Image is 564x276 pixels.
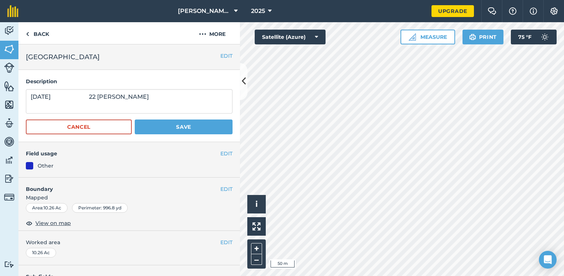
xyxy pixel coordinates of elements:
img: svg+xml;base64,PD94bWwgdmVyc2lvbj0iMS4wIiBlbmNvZGluZz0idXRmLTgiPz4KPCEtLSBHZW5lcmF0b3I6IEFkb2JlIE... [4,118,14,129]
img: svg+xml;base64,PHN2ZyB4bWxucz0iaHR0cDovL3d3dy53My5vcmcvMjAwMC9zdmciIHdpZHRoPSI5IiBoZWlnaHQ9IjI0Ii... [26,30,29,38]
a: Back [18,22,56,44]
img: svg+xml;base64,PD94bWwgdmVyc2lvbj0iMS4wIiBlbmNvZGluZz0idXRmLTgiPz4KPCEtLSBHZW5lcmF0b3I6IEFkb2JlIE... [537,30,552,44]
img: svg+xml;base64,PD94bWwgdmVyc2lvbj0iMS4wIiBlbmNvZGluZz0idXRmLTgiPz4KPCEtLSBHZW5lcmF0b3I6IEFkb2JlIE... [4,261,14,268]
img: svg+xml;base64,PD94bWwgdmVyc2lvbj0iMS4wIiBlbmNvZGluZz0idXRmLTgiPz4KPCEtLSBHZW5lcmF0b3I6IEFkb2JlIE... [4,63,14,73]
img: A cog icon [550,7,558,15]
div: Open Intercom Messenger [539,251,557,269]
span: i [255,199,258,209]
img: svg+xml;base64,PD94bWwgdmVyc2lvbj0iMS4wIiBlbmNvZGluZz0idXRmLTgiPz4KPCEtLSBHZW5lcmF0b3I6IEFkb2JlIE... [4,25,14,36]
img: svg+xml;base64,PHN2ZyB4bWxucz0iaHR0cDovL3d3dy53My5vcmcvMjAwMC9zdmciIHdpZHRoPSIxNyIgaGVpZ2h0PSIxNy... [530,7,537,16]
img: A question mark icon [508,7,517,15]
h4: Description [26,77,233,85]
img: svg+xml;base64,PHN2ZyB4bWxucz0iaHR0cDovL3d3dy53My5vcmcvMjAwMC9zdmciIHdpZHRoPSIxOCIgaGVpZ2h0PSIyNC... [26,219,32,228]
span: [GEOGRAPHIC_DATA] [26,52,100,62]
span: 2025 [251,7,265,16]
img: Two speech bubbles overlapping with the left bubble in the forefront [488,7,496,15]
button: More [185,22,240,44]
span: 75 ° F [518,30,532,44]
img: svg+xml;base64,PD94bWwgdmVyc2lvbj0iMS4wIiBlbmNvZGluZz0idXRmLTgiPz4KPCEtLSBHZW5lcmF0b3I6IEFkb2JlIE... [4,192,14,202]
textarea: [DATE] 22 [PERSON_NAME] [26,89,233,114]
img: svg+xml;base64,PHN2ZyB4bWxucz0iaHR0cDovL3d3dy53My5vcmcvMjAwMC9zdmciIHdpZHRoPSI1NiIgaGVpZ2h0PSI2MC... [4,44,14,55]
img: svg+xml;base64,PHN2ZyB4bWxucz0iaHR0cDovL3d3dy53My5vcmcvMjAwMC9zdmciIHdpZHRoPSI1NiIgaGVpZ2h0PSI2MC... [4,81,14,92]
a: Upgrade [431,5,474,17]
button: EDIT [220,185,233,193]
button: Save [135,120,233,134]
button: EDIT [220,149,233,158]
div: Area : 10.26 Ac [26,203,68,213]
button: i [247,195,266,213]
button: View on map [26,219,71,228]
div: Perimeter : 996.8 yd [72,203,128,213]
button: Print [462,30,504,44]
img: svg+xml;base64,PHN2ZyB4bWxucz0iaHR0cDovL3d3dy53My5vcmcvMjAwMC9zdmciIHdpZHRoPSIyMCIgaGVpZ2h0PSIyNC... [199,30,206,38]
button: Cancel [26,120,132,134]
button: Satellite (Azure) [255,30,326,44]
img: Ruler icon [409,33,416,41]
span: [PERSON_NAME] Acres [178,7,231,16]
h4: Boundary [18,178,220,193]
button: EDIT [220,52,233,60]
button: Measure [400,30,455,44]
h4: Field usage [26,149,220,158]
img: svg+xml;base64,PHN2ZyB4bWxucz0iaHR0cDovL3d3dy53My5vcmcvMjAwMC9zdmciIHdpZHRoPSIxOSIgaGVpZ2h0PSIyNC... [469,33,476,41]
button: 75 °F [511,30,557,44]
button: + [251,243,262,254]
img: Four arrows, one pointing top left, one top right, one bottom right and the last bottom left [252,222,261,230]
span: View on map [35,219,71,227]
button: EDIT [220,238,233,246]
button: – [251,254,262,265]
img: svg+xml;base64,PD94bWwgdmVyc2lvbj0iMS4wIiBlbmNvZGluZz0idXRmLTgiPz4KPCEtLSBHZW5lcmF0b3I6IEFkb2JlIE... [4,136,14,147]
div: Other [38,162,54,170]
div: 10.26 Ac [26,248,56,258]
img: fieldmargin Logo [7,5,18,17]
img: svg+xml;base64,PD94bWwgdmVyc2lvbj0iMS4wIiBlbmNvZGluZz0idXRmLTgiPz4KPCEtLSBHZW5lcmF0b3I6IEFkb2JlIE... [4,155,14,166]
img: svg+xml;base64,PHN2ZyB4bWxucz0iaHR0cDovL3d3dy53My5vcmcvMjAwMC9zdmciIHdpZHRoPSI1NiIgaGVpZ2h0PSI2MC... [4,99,14,110]
img: svg+xml;base64,PD94bWwgdmVyc2lvbj0iMS4wIiBlbmNvZGluZz0idXRmLTgiPz4KPCEtLSBHZW5lcmF0b3I6IEFkb2JlIE... [4,173,14,184]
span: Worked area [26,238,233,246]
span: Mapped [18,193,240,202]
